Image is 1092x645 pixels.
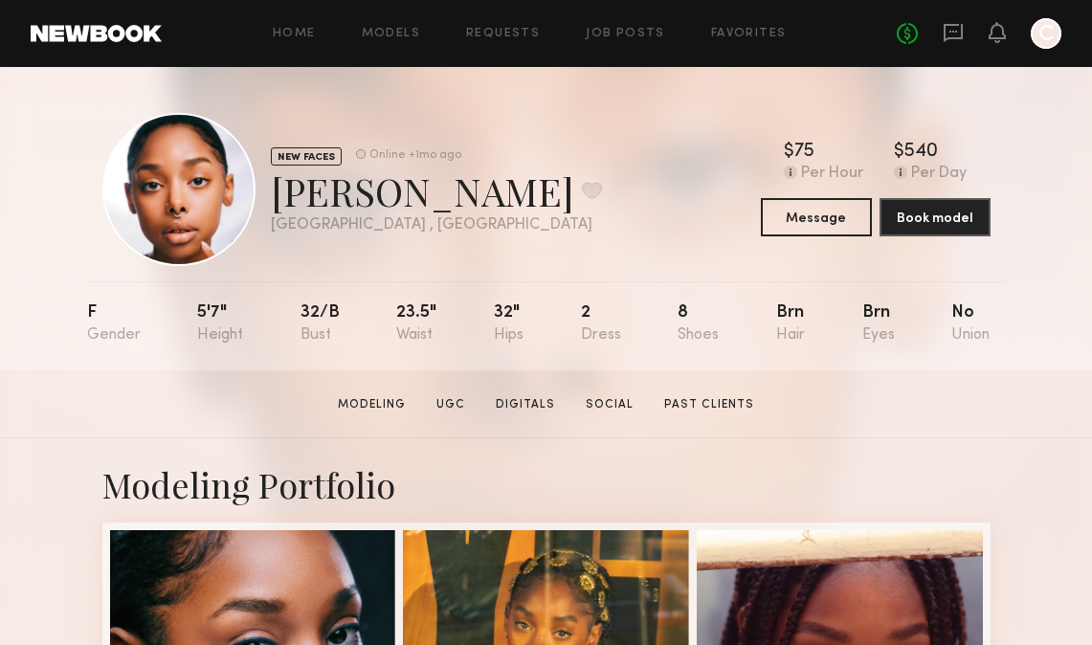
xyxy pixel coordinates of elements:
[578,396,641,413] a: Social
[776,304,805,344] div: Brn
[273,28,316,40] a: Home
[301,304,340,344] div: 32/b
[911,166,967,183] div: Per Day
[586,28,665,40] a: Job Posts
[494,304,524,344] div: 32"
[369,149,461,162] div: Online +1mo ago
[271,147,342,166] div: NEW FACES
[466,28,540,40] a: Requests
[396,304,436,344] div: 23.5"
[801,166,863,183] div: Per Hour
[904,143,938,162] div: 540
[102,461,991,507] div: Modeling Portfolio
[951,304,990,344] div: No
[362,28,420,40] a: Models
[894,143,904,162] div: $
[761,198,872,236] button: Message
[488,396,563,413] a: Digitals
[271,217,602,234] div: [GEOGRAPHIC_DATA] , [GEOGRAPHIC_DATA]
[429,396,473,413] a: UGC
[581,304,621,344] div: 2
[711,28,787,40] a: Favorites
[794,143,814,162] div: 75
[87,304,141,344] div: F
[678,304,719,344] div: 8
[271,166,602,216] div: [PERSON_NAME]
[862,304,895,344] div: Brn
[1031,18,1061,49] a: C
[197,304,243,344] div: 5'7"
[657,396,762,413] a: Past Clients
[880,198,991,236] button: Book model
[330,396,413,413] a: Modeling
[784,143,794,162] div: $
